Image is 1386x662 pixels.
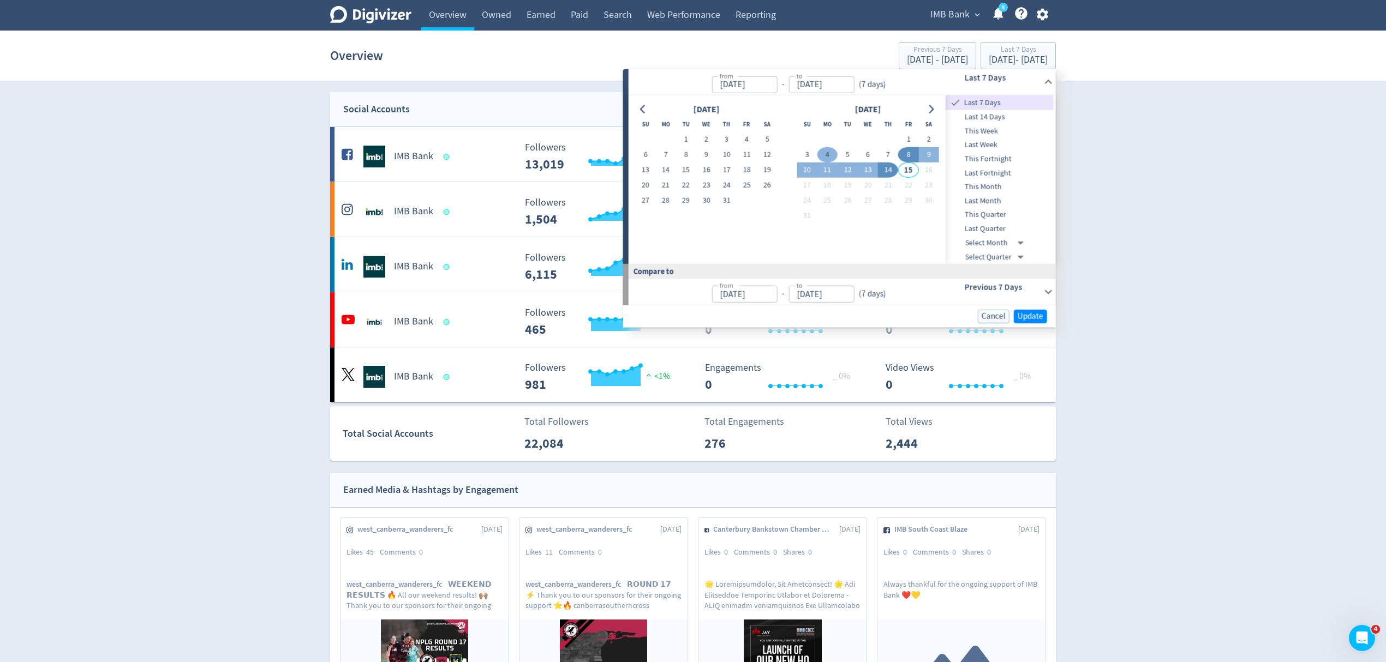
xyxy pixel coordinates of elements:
[724,547,728,557] span: 0
[978,310,1009,323] button: Cancel
[635,147,655,163] button: 6
[635,101,651,117] button: Go to previous month
[898,147,918,163] button: 8
[704,579,861,610] p: 🌟 Loremipsumdolor, Sit Ametconsect! 🌟 Adi Elitseddoe Temporinc Utlabor et Dolorema - ALIQ enimadm...
[481,524,503,535] span: [DATE]
[330,347,1056,402] a: IMB Bank undefinedIMB Bank Followers 981 Followers 981 <1% Engagements 0 Engagements 0 _ 0% Video...
[838,178,858,193] button: 19
[716,147,737,163] button: 10
[796,281,802,290] label: to
[858,117,878,132] th: Wednesday
[363,256,385,278] img: IMB Bank undefined
[346,579,503,610] p: 𝗪𝗘𝗘𝗞𝗘𝗡𝗗 𝗥𝗘𝗦𝗨𝗟𝗧𝗦 🔥 All our weekend results! 🙌🏽 Thank you to our sponsors for their ongoing support...
[524,434,587,453] p: 22,084
[946,124,1054,138] div: This Week
[676,178,696,193] button: 22
[858,163,878,178] button: 13
[716,163,737,178] button: 17
[962,547,997,558] div: Shares
[623,264,1056,279] div: Compare to
[878,193,898,208] button: 28
[1349,625,1375,651] iframe: Intercom live chat
[380,547,429,558] div: Comments
[918,178,939,193] button: 23
[783,547,818,558] div: Shares
[357,524,459,535] span: west_canberra_wanderers_fc
[773,547,777,557] span: 0
[946,111,1054,123] span: Last 14 Days
[946,222,1054,236] div: Last Quarter
[817,178,838,193] button: 18
[797,147,817,163] button: 3
[635,178,655,193] button: 20
[545,547,553,557] span: 11
[1018,312,1043,321] span: Update
[808,547,812,557] span: 0
[346,547,380,558] div: Likes
[519,308,683,336] svg: Followers 465
[716,117,737,132] th: Thursday
[987,547,991,557] span: 0
[737,147,757,163] button: 11
[858,193,878,208] button: 27
[946,195,1054,207] span: Last Month
[757,163,777,178] button: 19
[854,288,886,300] div: ( 7 days )
[734,547,783,558] div: Comments
[777,78,788,91] div: -
[918,147,939,163] button: 9
[704,434,767,453] p: 276
[796,71,802,80] label: to
[643,371,654,379] img: positive-performance.svg
[655,193,676,208] button: 28
[981,42,1056,69] button: Last 7 Days[DATE]- [DATE]
[962,97,1054,109] span: Last 7 Days
[839,524,861,535] span: [DATE]
[525,547,559,558] div: Likes
[913,547,962,558] div: Comments
[838,163,858,178] button: 12
[838,147,858,163] button: 5
[444,374,453,380] span: Data last synced: 15 Aug 2025, 1:02pm (AEST)
[930,6,970,23] span: IMB Bank
[923,101,939,117] button: Go to next month
[559,547,608,558] div: Comments
[655,178,676,193] button: 21
[903,547,907,557] span: 0
[898,178,918,193] button: 22
[737,132,757,147] button: 4
[797,208,817,224] button: 31
[363,146,385,167] img: IMB Bank undefined
[946,152,1054,166] div: This Fortnight
[635,193,655,208] button: 27
[946,139,1054,151] span: Last Week
[363,366,385,388] img: IMB Bank undefined
[716,193,737,208] button: 31
[898,117,918,132] th: Friday
[643,371,670,382] span: <1%
[363,311,385,333] img: IMB Bank undefined
[918,163,939,178] button: 16
[737,178,757,193] button: 25
[880,363,1044,392] svg: Video Views 0
[946,208,1054,222] div: This Quarter
[817,117,838,132] th: Monday
[899,42,976,69] button: Previous 7 Days[DATE] - [DATE]
[519,363,683,392] svg: Followers 981
[757,132,777,147] button: 5
[343,482,518,498] div: Earned Media & Hashtags by Engagement
[858,178,878,193] button: 20
[946,138,1054,152] div: Last Week
[883,547,913,558] div: Likes
[898,132,918,147] button: 1
[676,117,696,132] th: Tuesday
[696,178,716,193] button: 23
[817,163,838,178] button: 11
[1014,310,1047,323] button: Update
[1018,524,1039,535] span: [DATE]
[676,193,696,208] button: 29
[918,193,939,208] button: 30
[927,6,983,23] button: IMB Bank
[676,147,696,163] button: 8
[536,524,638,535] span: west_canberra_wanderers_fc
